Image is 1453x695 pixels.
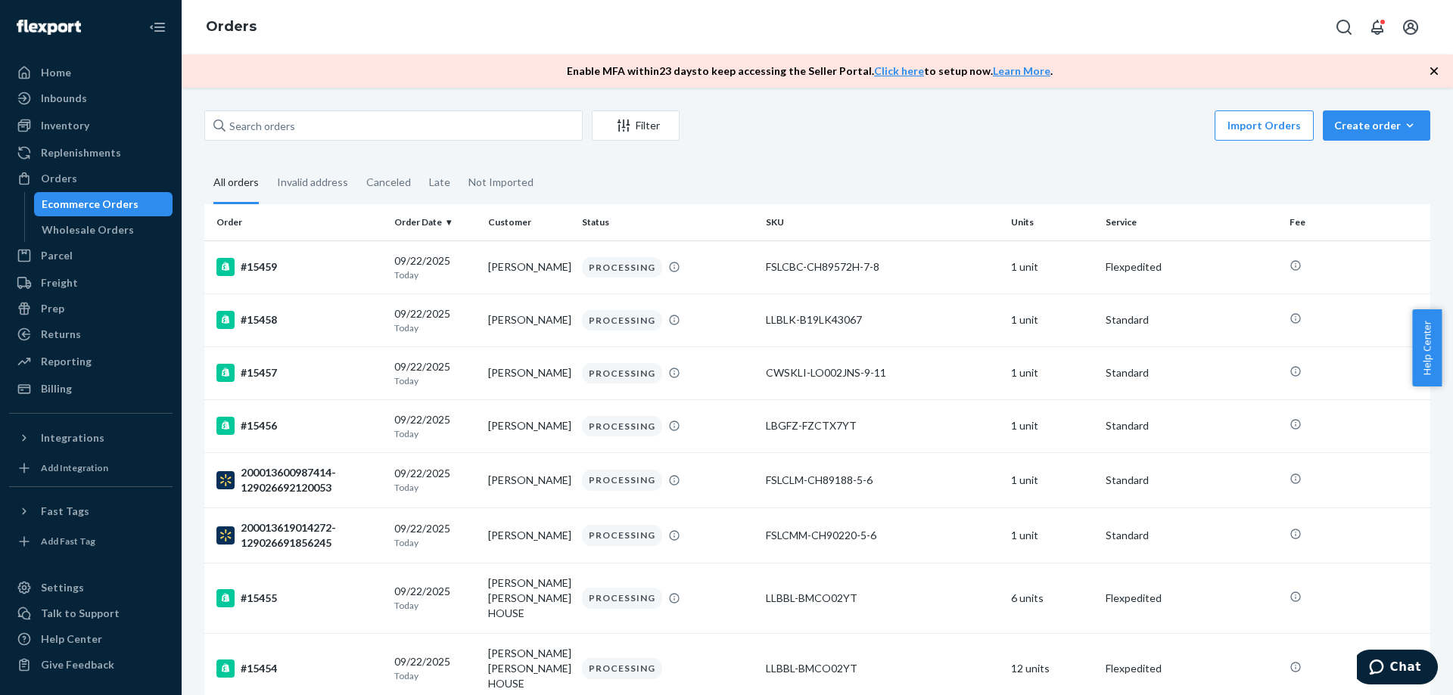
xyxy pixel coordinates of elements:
[17,20,81,35] img: Flexport logo
[1106,312,1277,327] p: Standard
[9,322,173,346] a: Returns
[9,113,173,138] a: Inventory
[1106,528,1277,543] p: Standard
[874,64,924,77] a: Click here
[9,529,173,554] a: Add Fast Tag
[582,588,662,608] div: PROCESSING
[1334,118,1419,133] div: Create order
[1106,591,1277,606] p: Flexpedited
[41,91,87,106] div: Inbounds
[41,580,84,595] div: Settings
[1106,418,1277,433] p: Standard
[1005,240,1099,293] td: 1 unit
[41,657,114,672] div: Give Feedback
[204,204,388,240] th: Order
[766,591,999,606] div: LLBBL-BMCO02YT
[1395,12,1426,42] button: Open account menu
[394,268,476,281] p: Today
[1106,365,1277,380] p: Standard
[394,584,476,612] div: 09/22/2025
[394,466,476,494] div: 09/22/2025
[582,658,662,678] div: PROCESSING
[1005,204,1099,240] th: Units
[766,661,999,676] div: LLBBL-BMCO02YT
[9,426,173,450] button: Integrations
[482,240,576,293] td: [PERSON_NAME]
[9,627,173,651] a: Help Center
[482,453,576,508] td: [PERSON_NAME]
[394,359,476,387] div: 09/22/2025
[42,197,138,212] div: Ecommerce Orders
[41,354,92,369] div: Reporting
[216,258,382,276] div: #15459
[394,427,476,440] p: Today
[42,222,134,237] div: Wholesale Orders
[9,141,173,165] a: Replenishments
[482,508,576,563] td: [PERSON_NAME]
[1106,661,1277,676] p: Flexpedited
[1005,508,1099,563] td: 1 unit
[41,118,89,133] div: Inventory
[592,110,680,141] button: Filter
[582,257,662,278] div: PROCESSING
[488,216,570,228] div: Customer
[41,171,77,186] div: Orders
[993,64,1050,77] a: Learn More
[1100,204,1283,240] th: Service
[388,204,482,240] th: Order Date
[1362,12,1392,42] button: Open notifications
[9,653,173,677] button: Give Feedback
[394,654,476,682] div: 09/22/2025
[766,418,999,433] div: LBGFZ-FZCTX7YT
[1005,453,1099,508] td: 1 unit
[41,430,104,445] div: Integrations
[1329,12,1359,42] button: Open Search Box
[1005,563,1099,634] td: 6 units
[1412,309,1442,386] button: Help Center
[766,473,999,488] div: FSLCLM-CH89188-5-6
[394,306,476,334] div: 09/22/2025
[766,365,999,380] div: CWSKLI-LO002JNS-9-11
[766,528,999,543] div: FSLCMM-CH90220-5-6
[206,18,257,35] a: Orders
[216,520,382,551] div: 200013619014272-129026691856245
[766,312,999,327] div: LLBLK-B19LK43067
[429,163,450,202] div: Late
[216,311,382,329] div: #15458
[9,166,173,191] a: Orders
[482,563,576,634] td: [PERSON_NAME] [PERSON_NAME] HOUSE
[582,363,662,383] div: PROCESSING
[9,499,173,523] button: Fast Tags
[1106,473,1277,488] p: Standard
[34,218,173,242] a: Wholesale Orders
[41,275,78,290] div: Freight
[216,417,382,435] div: #15456
[482,346,576,399] td: [PERSON_NAME]
[9,601,173,625] button: Talk to Support
[142,12,173,42] button: Close Navigation
[216,465,382,495] div: 200013600987414-129026692120053
[766,259,999,275] div: FSLCBC-CH89572H-7-8
[482,293,576,346] td: [PERSON_NAME]
[1215,110,1314,141] button: Import Orders
[582,416,662,436] div: PROCESSING
[204,110,583,141] input: Search orders
[1283,204,1430,240] th: Fee
[1005,346,1099,399] td: 1 unit
[9,377,173,401] a: Billing
[9,244,173,268] a: Parcel
[394,321,476,334] p: Today
[9,271,173,295] a: Freight
[1323,110,1430,141] button: Create order
[593,118,679,133] div: Filter
[468,163,534,202] div: Not Imported
[41,504,89,519] div: Fast Tags
[582,310,662,330] div: PROCESSING
[216,659,382,678] div: #15454
[394,536,476,549] p: Today
[41,461,108,474] div: Add Integration
[582,525,662,545] div: PROCESSING
[9,61,173,85] a: Home
[41,65,71,80] div: Home
[9,576,173,600] a: Settings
